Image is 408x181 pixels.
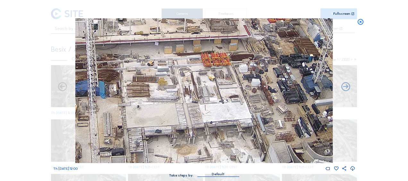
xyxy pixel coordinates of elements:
div: Default [212,171,225,177]
div: Default [197,171,239,177]
span: Th [DATE] 12:00 [53,167,78,171]
div: Fullscreen [333,12,350,16]
div: Take steps by: [169,174,193,177]
i: Back [340,82,351,92]
img: Image [75,18,333,163]
i: Forward [57,82,68,92]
